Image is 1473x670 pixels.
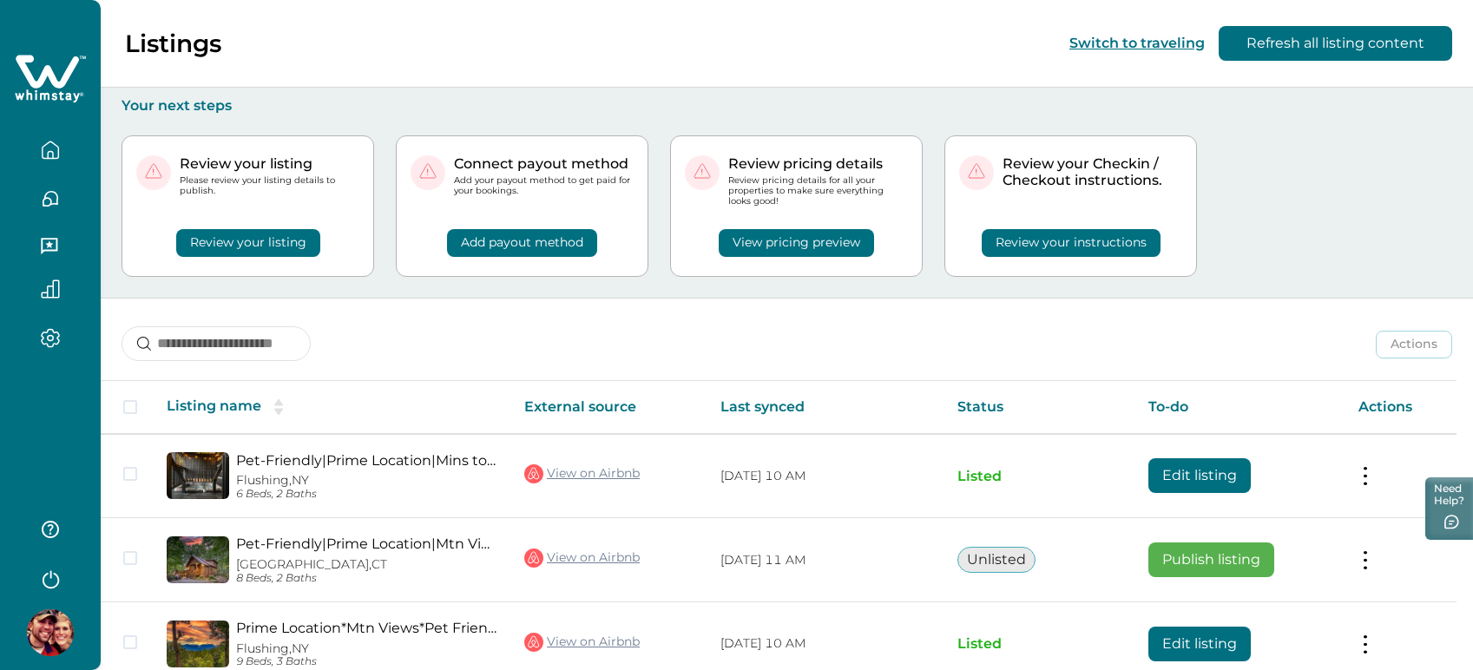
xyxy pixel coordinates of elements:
[524,631,640,654] a: View on Airbnb
[720,468,930,485] p: [DATE] 10 AM
[236,535,496,552] a: Pet-Friendly|Prime Location|Mtn Views|Hot Tub
[728,155,908,173] p: Review pricing details
[167,452,229,499] img: propertyImage_Pet-Friendly|Prime Location|Mins to Pkwy|Hot tub
[236,452,496,469] a: Pet-Friendly|Prime Location|Mins to [GEOGRAPHIC_DATA]|Hot tub
[236,641,496,656] p: Flushing, NY
[1376,331,1452,358] button: Actions
[524,547,640,569] a: View on Airbnb
[125,29,221,58] p: Listings
[720,635,930,653] p: [DATE] 10 AM
[236,620,496,636] a: Prime Location*Mtn Views*Pet Friendly*Hot tub
[720,552,930,569] p: [DATE] 11 AM
[944,381,1134,434] th: Status
[167,536,229,583] img: propertyImage_Pet-Friendly|Prime Location|Mtn Views|Hot Tub
[1134,381,1345,434] th: To-do
[957,547,1036,573] button: Unlisted
[27,609,74,656] img: Whimstay Host
[180,175,359,196] p: Please review your listing details to publish.
[261,398,296,416] button: sorting
[524,463,640,485] a: View on Airbnb
[236,488,496,501] p: 6 Beds, 2 Baths
[236,572,496,585] p: 8 Beds, 2 Baths
[1003,155,1182,189] p: Review your Checkin / Checkout instructions.
[153,381,510,434] th: Listing name
[707,381,944,434] th: Last synced
[447,229,597,257] button: Add payout method
[454,155,634,173] p: Connect payout method
[957,468,1121,485] p: Listed
[1069,35,1205,51] button: Switch to traveling
[728,175,908,207] p: Review pricing details for all your properties to make sure everything looks good!
[122,97,1452,115] p: Your next steps
[236,557,496,572] p: [GEOGRAPHIC_DATA], CT
[1148,542,1274,577] button: Publish listing
[1219,26,1452,61] button: Refresh all listing content
[982,229,1161,257] button: Review your instructions
[180,155,359,173] p: Review your listing
[167,621,229,667] img: propertyImage_Prime Location*Mtn Views*Pet Friendly*Hot tub
[1345,381,1457,434] th: Actions
[1148,627,1251,661] button: Edit listing
[510,381,707,434] th: External source
[957,635,1121,653] p: Listed
[719,229,874,257] button: View pricing preview
[236,473,496,488] p: Flushing, NY
[454,175,634,196] p: Add your payout method to get paid for your bookings.
[236,655,496,668] p: 9 Beds, 3 Baths
[1148,458,1251,493] button: Edit listing
[176,229,320,257] button: Review your listing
